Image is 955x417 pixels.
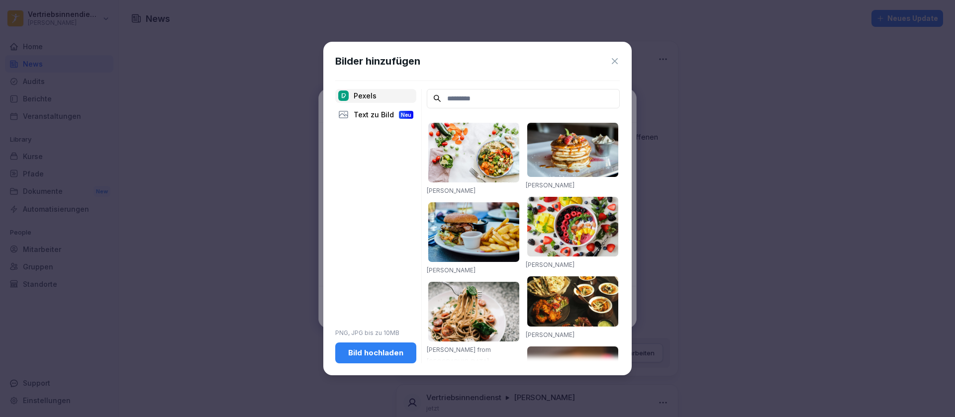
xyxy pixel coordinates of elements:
a: [PERSON_NAME] [427,187,476,194]
img: pexels.png [338,90,349,101]
p: PNG, JPG bis zu 10MB [335,329,416,337]
img: pexels-photo-1279330.jpeg [428,282,519,341]
img: pexels-photo-70497.jpeg [428,202,519,262]
div: Neu [399,111,413,119]
div: Pexels [335,89,416,103]
img: pexels-photo-1640777.jpeg [428,123,519,182]
div: Text zu Bild [335,108,416,122]
img: pexels-photo-1099680.jpeg [527,197,618,256]
h1: Bilder hinzufügen [335,54,420,69]
a: [PERSON_NAME] [526,331,574,338]
img: pexels-photo-958545.jpeg [527,276,618,326]
button: Bild hochladen [335,342,416,363]
a: [PERSON_NAME] [427,266,476,274]
a: [PERSON_NAME] [526,261,574,268]
div: Bild hochladen [343,347,408,358]
a: [PERSON_NAME] [526,181,574,189]
img: pexels-photo-376464.jpeg [527,123,618,177]
a: [PERSON_NAME] from [GEOGRAPHIC_DATA] [427,346,491,365]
